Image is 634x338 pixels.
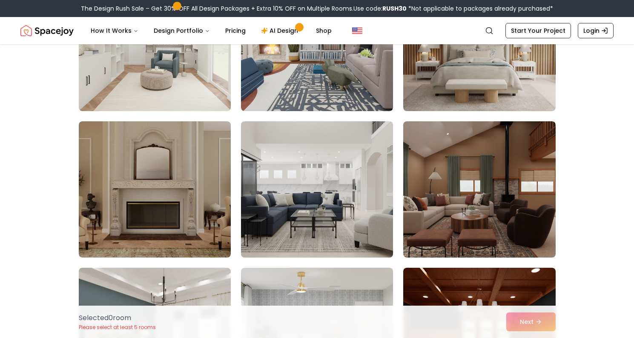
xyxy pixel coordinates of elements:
img: Room room-12 [403,121,555,258]
a: Shop [309,22,339,39]
a: Pricing [218,22,252,39]
img: Room room-10 [79,121,231,258]
img: Spacejoy Logo [20,22,74,39]
p: Selected 0 room [79,313,156,323]
a: Start Your Project [505,23,571,38]
button: How It Works [84,22,145,39]
span: Use code: [353,4,407,13]
nav: Main [84,22,339,39]
img: Room room-11 [237,118,397,261]
p: Please select at least 5 rooms [79,324,156,331]
img: United States [352,26,362,36]
a: AI Design [254,22,307,39]
div: The Design Rush Sale – Get 30% OFF All Design Packages + Extra 10% OFF on Multiple Rooms. [81,4,553,13]
button: Design Portfolio [147,22,217,39]
nav: Global [20,17,614,44]
span: *Not applicable to packages already purchased* [407,4,553,13]
a: Spacejoy [20,22,74,39]
b: RUSH30 [382,4,407,13]
a: Login [578,23,614,38]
